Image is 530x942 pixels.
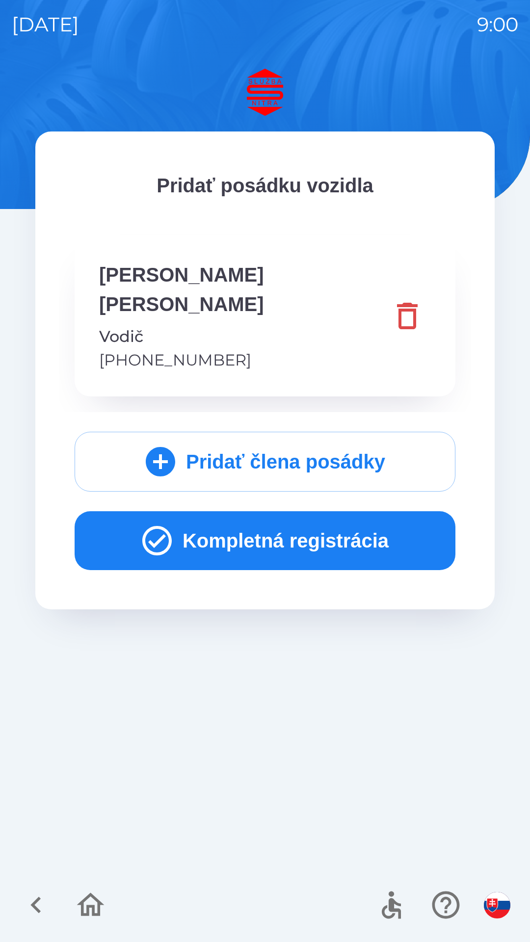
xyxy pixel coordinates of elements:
p: [PERSON_NAME] [PERSON_NAME] [99,260,384,319]
img: Logo [35,69,495,116]
button: Kompletná registrácia [75,511,455,570]
p: Pridať posádku vozidla [75,171,455,200]
p: [DATE] [12,10,79,39]
button: Pridať člena posádky [75,432,455,492]
p: Vodič [99,325,384,348]
p: 9:00 [477,10,518,39]
p: [PHONE_NUMBER] [99,348,384,372]
img: sk flag [484,892,510,918]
